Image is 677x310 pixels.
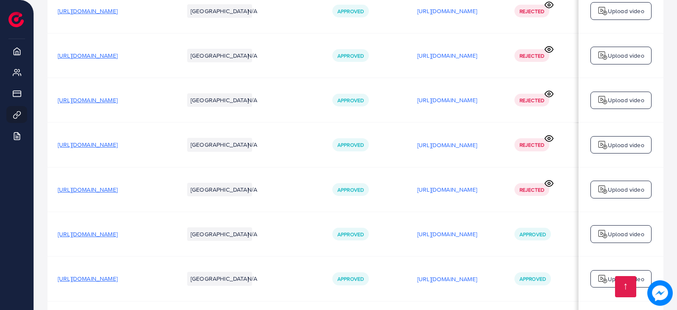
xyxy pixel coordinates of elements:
img: logo [598,50,608,61]
span: Rejected [520,141,544,148]
span: N/A [247,274,257,283]
p: Upload video [608,95,644,105]
span: Approved [337,275,364,282]
span: Approved [520,231,546,238]
span: [URL][DOMAIN_NAME] [58,7,118,15]
p: Upload video [608,50,644,61]
li: [GEOGRAPHIC_DATA] [187,4,252,18]
p: Upload video [608,184,644,195]
span: Approved [337,186,364,193]
p: [URL][DOMAIN_NAME] [417,6,477,16]
p: [URL][DOMAIN_NAME] [417,95,477,105]
span: Rejected [520,97,544,104]
span: Rejected [520,186,544,193]
span: Approved [337,8,364,15]
p: [URL][DOMAIN_NAME] [417,274,477,284]
span: Approved [337,52,364,59]
span: N/A [247,140,257,149]
p: Upload video [608,140,644,150]
span: Approved [520,275,546,282]
p: Upload video [608,274,644,284]
span: Approved [337,97,364,104]
span: Approved [337,231,364,238]
img: logo [598,274,608,284]
span: Approved [337,141,364,148]
span: [URL][DOMAIN_NAME] [58,96,118,104]
img: logo [8,12,24,27]
p: Upload video [608,229,644,239]
img: logo [598,184,608,195]
p: [URL][DOMAIN_NAME] [417,184,477,195]
span: [URL][DOMAIN_NAME] [58,274,118,283]
span: [URL][DOMAIN_NAME] [58,140,118,149]
span: [URL][DOMAIN_NAME] [58,230,118,238]
span: [URL][DOMAIN_NAME] [58,51,118,60]
li: [GEOGRAPHIC_DATA] [187,49,252,62]
span: N/A [247,185,257,194]
span: [URL][DOMAIN_NAME] [58,185,118,194]
span: Rejected [520,52,544,59]
p: [URL][DOMAIN_NAME] [417,229,477,239]
p: [URL][DOMAIN_NAME] [417,50,477,61]
li: [GEOGRAPHIC_DATA] [187,272,252,285]
li: [GEOGRAPHIC_DATA] [187,227,252,241]
li: [GEOGRAPHIC_DATA] [187,183,252,196]
img: logo [598,229,608,239]
span: N/A [247,96,257,104]
span: Rejected [520,8,544,15]
img: logo [598,6,608,16]
li: [GEOGRAPHIC_DATA] [187,93,252,107]
span: N/A [247,7,257,15]
span: N/A [247,230,257,238]
li: [GEOGRAPHIC_DATA] [187,138,252,151]
img: logo [598,95,608,105]
p: Upload video [608,6,644,16]
span: N/A [247,51,257,60]
p: [URL][DOMAIN_NAME] [417,140,477,150]
img: logo [598,140,608,150]
img: image [647,280,672,305]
